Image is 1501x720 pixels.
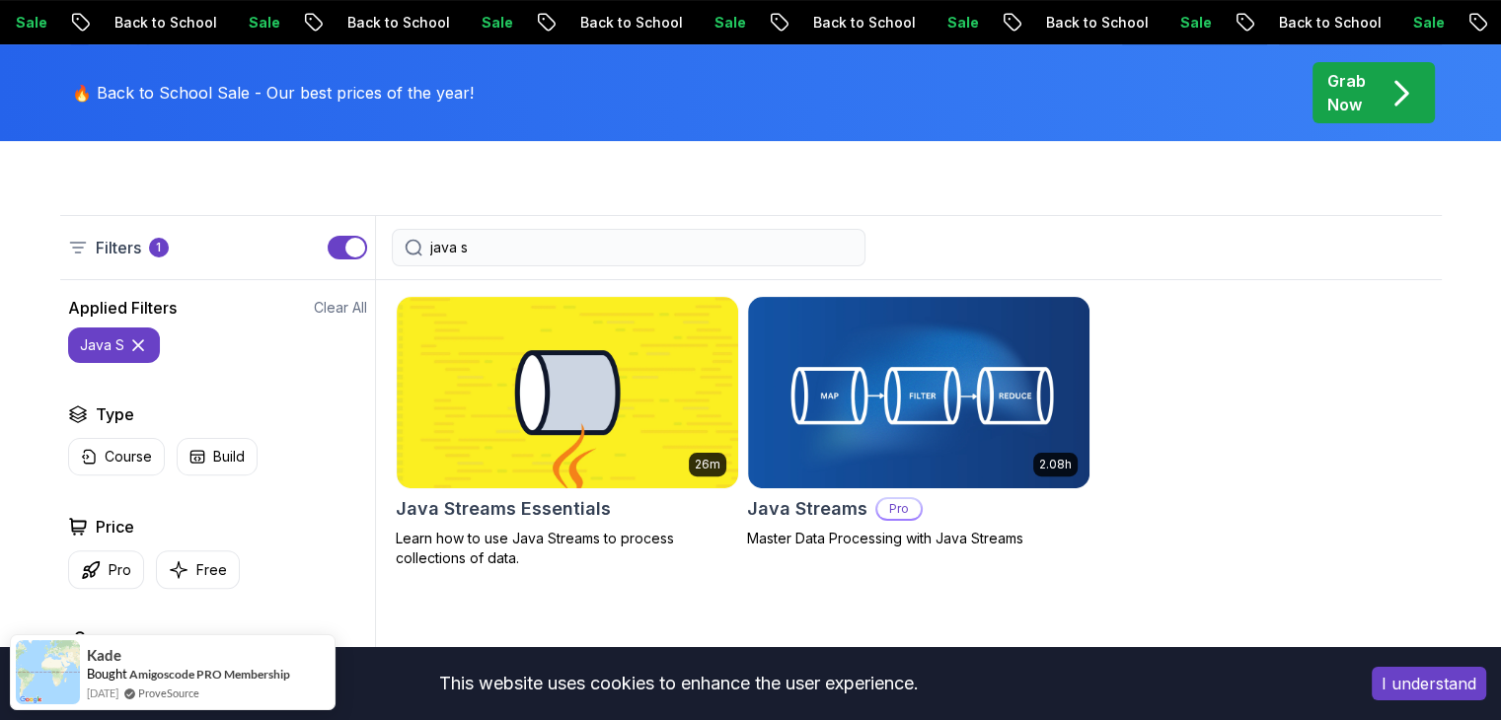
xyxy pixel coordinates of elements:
p: Free [196,560,227,580]
span: Bought [87,666,127,682]
img: provesource social proof notification image [16,640,80,704]
span: Kade [87,647,121,664]
img: Java Streams card [748,297,1089,488]
p: Sale [220,13,283,33]
p: 26m [695,457,720,472]
p: Build [213,447,245,467]
h2: Price [96,515,134,539]
p: 1 [156,240,161,255]
p: Pro [109,560,131,580]
p: Sale [919,13,982,33]
h2: Instructors [100,628,178,652]
input: Search Java, React, Spring boot ... [430,238,853,257]
h2: Java Streams [747,495,867,523]
div: This website uses cookies to enhance the user experience. [15,662,1342,705]
img: Java Streams Essentials card [397,297,738,488]
p: Back to School [552,13,686,33]
button: Free [156,550,240,589]
h2: Java Streams Essentials [396,495,611,523]
p: Back to School [86,13,220,33]
button: java s [68,327,160,363]
p: Grab Now [1327,69,1366,116]
p: 🔥 Back to School Sale - Our best prices of the year! [72,81,474,105]
p: Sale [686,13,749,33]
p: Learn how to use Java Streams to process collections of data. [396,529,739,568]
a: Java Streams card2.08hJava StreamsProMaster Data Processing with Java Streams [747,296,1090,548]
p: Back to School [1017,13,1152,33]
button: Course [68,438,165,475]
p: Sale [1385,13,1448,33]
p: Back to School [319,13,453,33]
p: 2.08h [1039,457,1072,472]
p: Back to School [785,13,919,33]
button: Accept cookies [1372,667,1486,700]
p: Filters [96,236,141,259]
h2: Applied Filters [68,296,177,320]
p: Back to School [1250,13,1385,33]
button: Build [177,438,258,475]
button: Pro [68,550,144,589]
a: ProveSource [138,686,199,699]
p: java s [80,335,124,355]
p: Sale [453,13,516,33]
span: [DATE] [87,684,118,701]
button: Clear All [314,298,367,318]
p: Master Data Processing with Java Streams [747,529,1090,548]
a: Amigoscode PRO Membership [129,666,290,683]
p: Course [105,447,152,467]
a: Java Streams Essentials card26mJava Streams EssentialsLearn how to use Java Streams to process co... [396,296,739,568]
p: Pro [877,499,921,519]
h2: Type [96,402,134,426]
p: Sale [1152,13,1215,33]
